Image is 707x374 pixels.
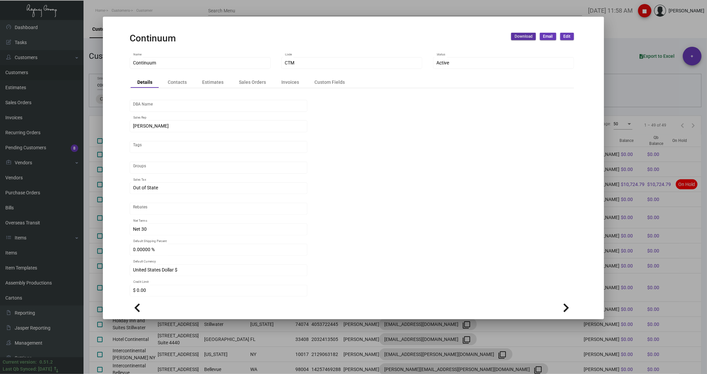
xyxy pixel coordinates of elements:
[515,34,533,39] span: Download
[3,359,37,366] div: Current version:
[511,33,536,40] button: Download
[314,78,345,85] div: Custom Fields
[202,78,224,85] div: Estimates
[543,34,553,39] span: Email
[437,60,449,65] span: Active
[137,78,152,85] div: Details
[564,34,571,39] span: Edit
[39,359,53,366] div: 0.51.2
[560,33,574,40] button: Edit
[540,33,556,40] button: Email
[130,33,176,44] h2: Continuum
[168,78,187,85] div: Contacts
[281,78,299,85] div: Invoices
[3,366,52,373] div: Last Qb Synced: [DATE]
[239,78,266,85] div: Sales Orders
